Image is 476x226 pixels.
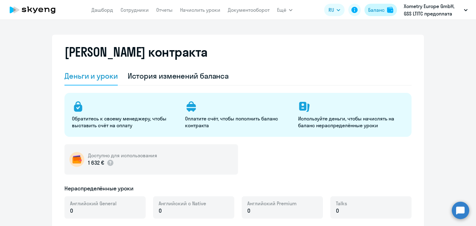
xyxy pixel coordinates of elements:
[64,45,208,59] h2: [PERSON_NAME] контракта
[298,115,404,129] p: Используйте деньги, чтобы начислять на баланс нераспределённые уроки
[159,200,206,207] span: Английский с Native
[128,71,229,81] div: История изменений баланса
[401,2,471,17] button: Xometry Europe GmbH, GSS LTITC предоплата (временно)
[88,159,114,167] p: 1 632 €
[247,200,297,207] span: Английский Premium
[69,152,84,167] img: wallet-circle.png
[368,6,385,14] div: Баланс
[121,7,149,13] a: Сотрудники
[324,4,345,16] button: RU
[247,207,250,215] span: 0
[159,207,162,215] span: 0
[387,7,393,13] img: balance
[328,6,334,14] span: RU
[185,115,291,129] p: Оплатите счёт, чтобы пополнить баланс контракта
[180,7,220,13] a: Начислить уроки
[70,200,117,207] span: Английский General
[91,7,113,13] a: Дашборд
[228,7,270,13] a: Документооборот
[88,152,157,159] h5: Доступно для использования
[64,71,118,81] div: Деньги и уроки
[336,200,347,207] span: Talks
[72,115,178,129] p: Обратитесь к своему менеджеру, чтобы выставить счёт на оплату
[364,4,397,16] button: Балансbalance
[277,4,293,16] button: Ещё
[336,207,339,215] span: 0
[70,207,73,215] span: 0
[156,7,173,13] a: Отчеты
[64,185,134,193] h5: Нераспределённые уроки
[277,6,286,14] span: Ещё
[404,2,461,17] p: Xometry Europe GmbH, GSS LTITC предоплата (временно)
